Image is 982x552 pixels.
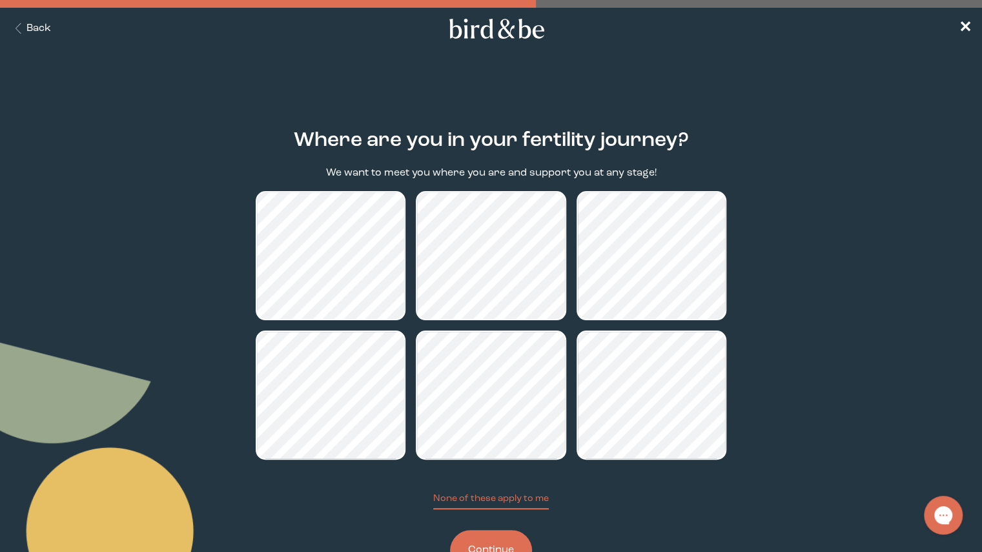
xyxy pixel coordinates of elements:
[326,166,657,181] p: We want to meet you where you are and support you at any stage!
[10,21,51,36] button: Back Button
[959,17,972,40] a: ✕
[917,491,969,539] iframe: Gorgias live chat messenger
[959,21,972,36] span: ✕
[433,492,549,509] button: None of these apply to me
[294,126,689,156] h2: Where are you in your fertility journey?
